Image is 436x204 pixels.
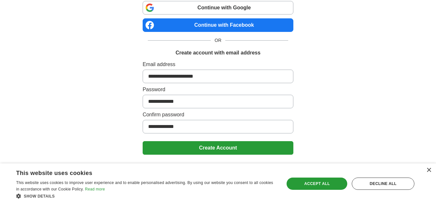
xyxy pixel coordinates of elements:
div: Close [426,168,431,173]
div: This website uses cookies [16,167,260,177]
label: Confirm password [143,111,293,119]
a: Read more, opens a new window [85,187,105,191]
button: Create Account [143,141,293,155]
a: Continue with Google [143,1,293,15]
span: This website uses cookies to improve user experience and to enable personalised advertising. By u... [16,180,273,191]
label: Password [143,86,293,93]
span: OR [211,37,225,44]
label: Email address [143,61,293,68]
div: Decline all [352,178,414,190]
a: Continue with Facebook [143,18,293,32]
div: Accept all [287,178,347,190]
span: Show details [24,194,55,199]
h1: Create account with email address [176,49,260,57]
div: Show details [16,193,277,199]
